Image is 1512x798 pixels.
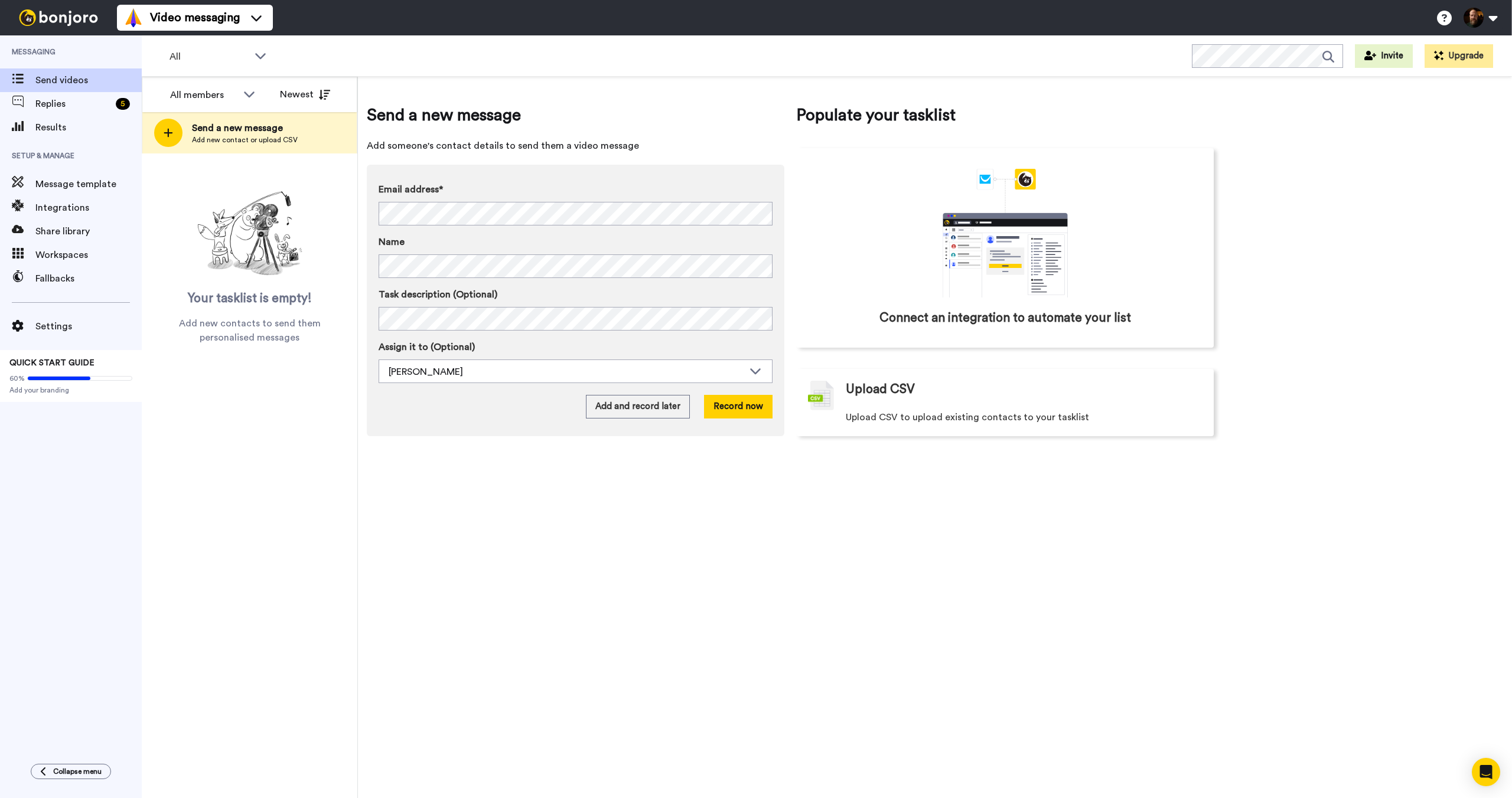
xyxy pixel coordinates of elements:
div: All members [170,88,237,102]
span: Send a new message [192,121,298,135]
button: Collapse menu [31,764,111,779]
span: Upload CSV [846,381,915,398]
span: Add new contact or upload CSV [192,135,298,145]
span: Message template [35,177,142,191]
span: All [170,50,249,64]
span: Integrations [35,201,142,215]
span: Fallbacks [35,272,142,286]
div: Open Intercom Messenger [1472,758,1500,786]
span: Video messaging [150,9,240,26]
div: 5 [116,98,130,110]
span: Upload CSV to upload existing contacts to your tasklist [846,410,1089,424]
span: Replies [35,97,111,111]
span: Send a new message [367,103,784,127]
button: Add and record later [586,395,690,418]
span: Name [379,235,405,249]
img: csv-grey.png [808,381,834,410]
span: Populate your tasklist [796,103,1214,127]
img: ready-set-action.png [191,187,309,281]
span: Workspaces [35,248,142,262]
button: Invite [1355,44,1413,68]
span: Results [35,120,142,135]
label: Email address* [379,182,773,197]
span: Add someone's contact details to send them a video message [367,139,784,153]
button: Upgrade [1425,44,1493,68]
span: Connect an integration to automate your list [879,309,1131,327]
div: animation [917,169,1094,297]
span: Share library [35,224,142,238]
span: Collapse menu [53,767,102,776]
span: 60% [9,374,25,383]
label: Assign it to (Optional) [379,340,773,354]
img: vm-color.svg [124,8,143,27]
button: Record now [704,395,773,418]
div: [PERSON_NAME] [389,365,744,379]
span: Add your branding [9,385,132,395]
label: Task description (Optional) [379,287,773,302]
span: Send videos [35,73,142,87]
button: Newest [271,83,339,106]
img: bj-logo-header-white.svg [14,9,103,26]
span: Settings [35,319,142,333]
span: Add new contacts to send them personalised messages [159,316,340,345]
span: Your tasklist is empty! [188,290,312,308]
span: QUICK START GUIDE [9,359,94,367]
